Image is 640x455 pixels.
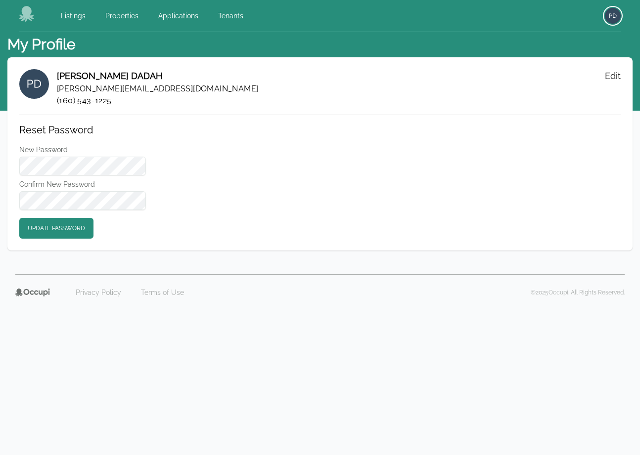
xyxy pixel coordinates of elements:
h2: Reset Password [19,123,146,137]
span: [PERSON_NAME][EMAIL_ADDRESS][DOMAIN_NAME] [57,83,258,95]
span: (160) 543-1225 [57,95,258,107]
a: Terms of Use [135,285,190,300]
img: 833c7686c3d0be23f2c23d077472f9f3 [19,69,49,99]
a: Tenants [212,7,249,25]
h1: My Profile [7,36,76,53]
button: Update Password [19,218,93,239]
a: Privacy Policy [70,285,127,300]
p: © 2025 Occupi. All Rights Reserved. [531,289,625,296]
label: Confirm New Password [19,179,146,189]
a: Listings [55,7,91,25]
button: Edit [605,69,621,83]
a: Properties [99,7,144,25]
h2: [PERSON_NAME] DADAH [57,69,258,83]
a: Applications [152,7,204,25]
label: New Password [19,145,146,155]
